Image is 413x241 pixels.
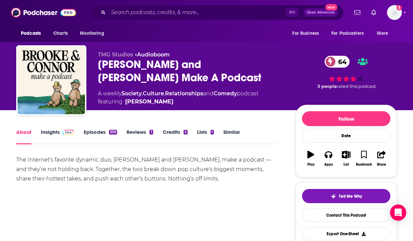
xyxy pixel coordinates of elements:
[214,90,237,97] a: Comedy
[125,98,173,106] a: Connor Wood
[302,111,390,126] button: Follow
[109,130,117,135] div: 359
[387,5,402,20] img: User Profile
[324,163,333,167] div: Apps
[98,51,133,58] span: TMG Studios
[373,146,390,171] button: Share
[286,8,298,17] span: ⌘ K
[337,146,355,171] button: List
[75,27,113,40] button: open menu
[325,56,350,68] a: 64
[137,51,170,58] a: Audioboom
[211,130,214,135] div: 1
[307,163,314,167] div: Play
[149,130,153,135] div: 1
[331,194,336,199] img: tell me why sparkle
[396,5,402,10] svg: Add a profile image
[325,4,337,10] span: New
[390,204,406,221] div: Open Intercom Messenger
[304,8,338,17] button: Open AdvancedNew
[318,84,337,89] span: 3 people
[331,56,350,68] span: 64
[302,209,390,222] a: Contact This Podcast
[62,130,74,135] img: Podchaser Pro
[121,90,142,97] a: Society
[11,6,76,19] img: Podchaser - Follow, Share and Rate Podcasts
[343,163,349,167] div: List
[143,90,164,97] a: Culture
[49,27,72,40] a: Charts
[16,27,50,40] button: open menu
[184,130,188,135] div: 2
[287,27,327,40] button: open menu
[223,129,240,144] a: Similar
[337,84,376,89] span: rated this podcast
[387,5,402,20] span: Logged in as EvolveMKD
[135,51,170,58] span: •
[84,129,117,144] a: Episodes359
[352,7,363,18] a: Show notifications dropdown
[302,129,390,143] div: Rate
[163,129,188,144] a: Credits2
[302,146,320,171] button: Play
[127,129,153,144] a: Reviews1
[18,47,85,114] img: Brooke and Connor Make A Podcast
[142,90,143,97] span: ,
[302,189,390,203] button: tell me why sparkleTell Me Why
[108,7,286,18] input: Search podcasts, credits, & more...
[90,5,343,20] div: Search podcasts, credits, & more...
[307,11,335,14] span: Open Advanced
[372,27,397,40] button: open menu
[53,29,68,38] span: Charts
[296,51,397,94] div: 64 3 peoplerated this podcast
[203,90,214,97] span: and
[197,129,214,144] a: Lists1
[80,29,104,38] span: Monitoring
[339,194,362,199] span: Tell Me Why
[16,155,277,184] div: The Internet’s favorite dynamic duo, [PERSON_NAME] and [PERSON_NAME], make a podcast — and they’r...
[356,163,372,167] div: Bookmark
[331,29,364,38] span: For Podcasters
[16,129,31,144] a: About
[368,7,379,18] a: Show notifications dropdown
[377,163,386,167] div: Share
[387,5,402,20] button: Show profile menu
[41,129,74,144] a: InsightsPodchaser Pro
[98,90,258,106] div: A weekly podcast
[355,146,373,171] button: Bookmark
[320,146,337,171] button: Apps
[21,29,41,38] span: Podcasts
[292,29,319,38] span: For Business
[164,90,165,97] span: ,
[98,98,258,106] span: featuring
[377,29,388,38] span: More
[165,90,203,97] a: Relationships
[302,227,390,240] button: Export One-Sheet
[327,27,374,40] button: open menu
